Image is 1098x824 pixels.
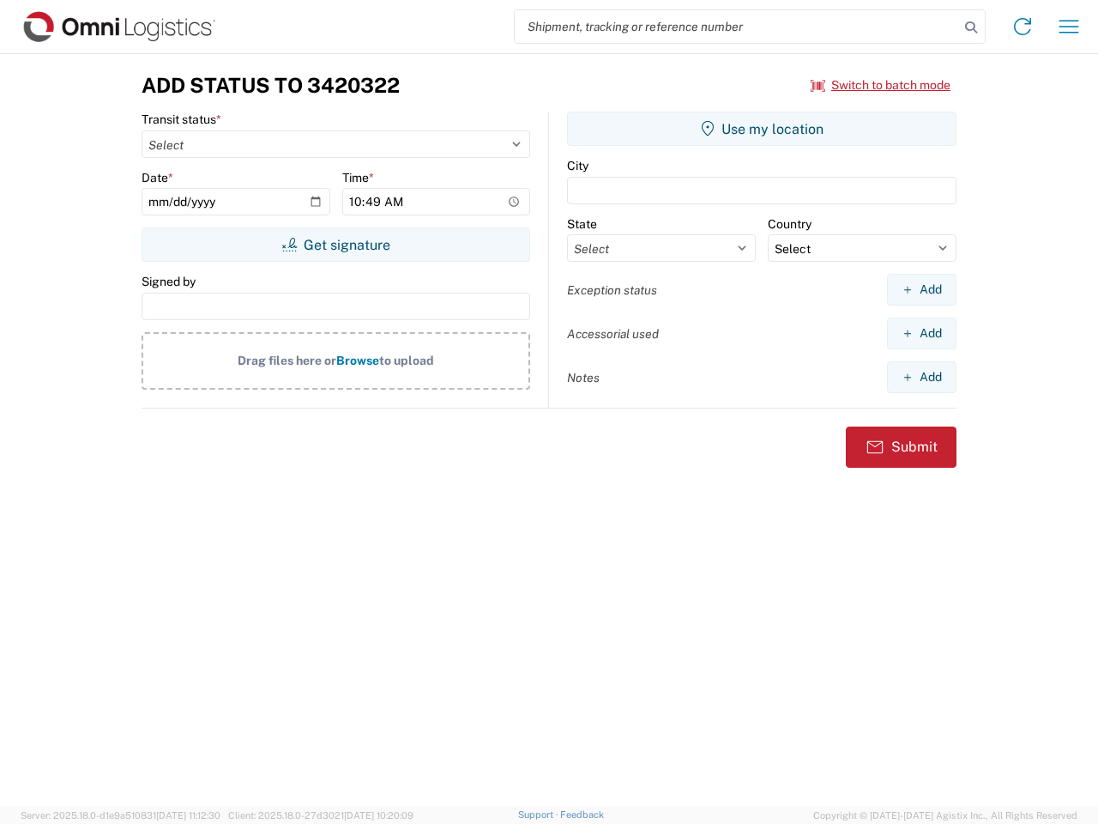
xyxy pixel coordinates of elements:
[567,370,600,385] label: Notes
[811,71,950,100] button: Switch to batch mode
[156,810,220,821] span: [DATE] 11:12:30
[567,326,659,342] label: Accessorial used
[515,10,959,43] input: Shipment, tracking or reference number
[21,810,220,821] span: Server: 2025.18.0-d1e9a510831
[518,809,561,820] a: Support
[846,427,956,468] button: Submit
[142,73,400,98] h3: Add Status to 3420322
[344,810,413,821] span: [DATE] 10:20:09
[887,361,956,393] button: Add
[887,274,956,306] button: Add
[567,112,956,146] button: Use my location
[560,809,604,820] a: Feedback
[142,112,221,127] label: Transit status
[228,810,413,821] span: Client: 2025.18.0-27d3021
[887,318,956,349] button: Add
[342,170,374,185] label: Time
[813,808,1077,823] span: Copyright © [DATE]-[DATE] Agistix Inc., All Rights Reserved
[567,216,597,232] label: State
[768,216,811,232] label: Country
[567,282,657,298] label: Exception status
[142,227,530,262] button: Get signature
[142,274,196,289] label: Signed by
[142,170,173,185] label: Date
[379,354,434,367] span: to upload
[238,354,336,367] span: Drag files here or
[336,354,379,367] span: Browse
[567,158,588,173] label: City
